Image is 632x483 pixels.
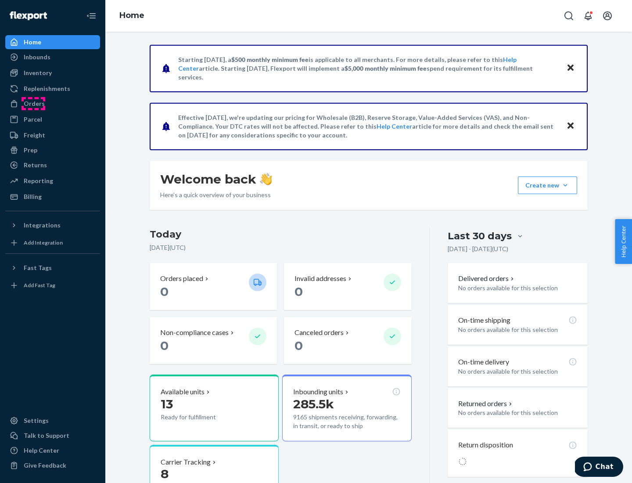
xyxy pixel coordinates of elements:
div: Last 30 days [448,229,512,243]
a: Reporting [5,174,100,188]
h3: Today [150,227,412,241]
div: Prep [24,146,37,155]
button: Canceled orders 0 [284,317,411,364]
span: 8 [161,466,169,481]
span: 0 [294,338,303,353]
p: Orders placed [160,274,203,284]
div: Add Integration [24,239,63,246]
p: [DATE] - [DATE] ( UTC ) [448,245,508,253]
p: Carrier Tracking [161,457,211,467]
a: Inbounds [5,50,100,64]
a: Add Fast Tag [5,278,100,292]
a: Orders [5,97,100,111]
button: Open notifications [579,7,597,25]
span: $500 monthly minimum fee [231,56,309,63]
div: Replenishments [24,84,70,93]
div: Parcel [24,115,42,124]
button: Delivered orders [458,274,516,284]
button: Open Search Box [560,7,578,25]
div: Give Feedback [24,461,66,470]
a: Home [119,11,144,20]
span: 13 [161,396,173,411]
button: Available units13Ready for fulfillment [150,375,279,441]
span: $5,000 monthly minimum fee [345,65,427,72]
button: Talk to Support [5,429,100,443]
p: Here’s a quick overview of your business [160,191,272,199]
button: Integrations [5,218,100,232]
a: Freight [5,128,100,142]
p: Non-compliance cases [160,328,229,338]
p: No orders available for this selection [458,284,577,292]
p: Available units [161,387,205,397]
div: Orders [24,99,45,108]
p: No orders available for this selection [458,367,577,376]
span: 0 [160,338,169,353]
span: 285.5k [293,396,334,411]
p: 9165 shipments receiving, forwarding, in transit, or ready to ship [293,413,400,430]
a: Help Center [377,123,412,130]
a: Home [5,35,100,49]
div: Returns [24,161,47,169]
button: Give Feedback [5,458,100,472]
a: Settings [5,414,100,428]
h1: Welcome back [160,171,272,187]
p: On-time delivery [458,357,509,367]
button: Close [565,120,576,133]
button: Non-compliance cases 0 [150,317,277,364]
div: Add Fast Tag [24,281,55,289]
button: Create new [518,177,577,194]
div: Reporting [24,177,53,185]
button: Invalid addresses 0 [284,263,411,310]
p: No orders available for this selection [458,325,577,334]
div: Fast Tags [24,263,52,272]
p: No orders available for this selection [458,408,577,417]
span: 0 [294,284,303,299]
img: hand-wave emoji [260,173,272,185]
ol: breadcrumbs [112,3,151,29]
iframe: Opens a widget where you can chat to one of our agents [575,457,623,479]
div: Integrations [24,221,61,230]
p: Return disposition [458,440,513,450]
a: Billing [5,190,100,204]
div: Help Center [24,446,59,455]
p: Effective [DATE], we're updating our pricing for Wholesale (B2B), Reserve Storage, Value-Added Se... [178,113,558,140]
p: [DATE] ( UTC ) [150,243,412,252]
button: Close Navigation [83,7,100,25]
a: Help Center [5,443,100,458]
a: Prep [5,143,100,157]
button: Close [565,62,576,75]
div: Talk to Support [24,431,69,440]
div: Home [24,38,41,47]
a: Parcel [5,112,100,126]
a: Inventory [5,66,100,80]
p: On-time shipping [458,315,510,325]
p: Inbounding units [293,387,343,397]
a: Replenishments [5,82,100,96]
button: Orders placed 0 [150,263,277,310]
div: Billing [24,192,42,201]
p: Starting [DATE], a is applicable to all merchants. For more details, please refer to this article... [178,55,558,82]
a: Add Integration [5,236,100,250]
div: Inventory [24,68,52,77]
div: Inbounds [24,53,50,61]
button: Help Center [615,219,632,264]
div: Freight [24,131,45,140]
p: Ready for fulfillment [161,413,242,422]
img: Flexport logo [10,11,47,20]
span: 0 [160,284,169,299]
button: Open account menu [599,7,616,25]
p: Invalid addresses [294,274,346,284]
button: Inbounding units285.5k9165 shipments receiving, forwarding, in transit, or ready to ship [282,375,411,441]
div: Settings [24,416,49,425]
button: Fast Tags [5,261,100,275]
p: Canceled orders [294,328,344,338]
button: Returned orders [458,399,514,409]
a: Returns [5,158,100,172]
